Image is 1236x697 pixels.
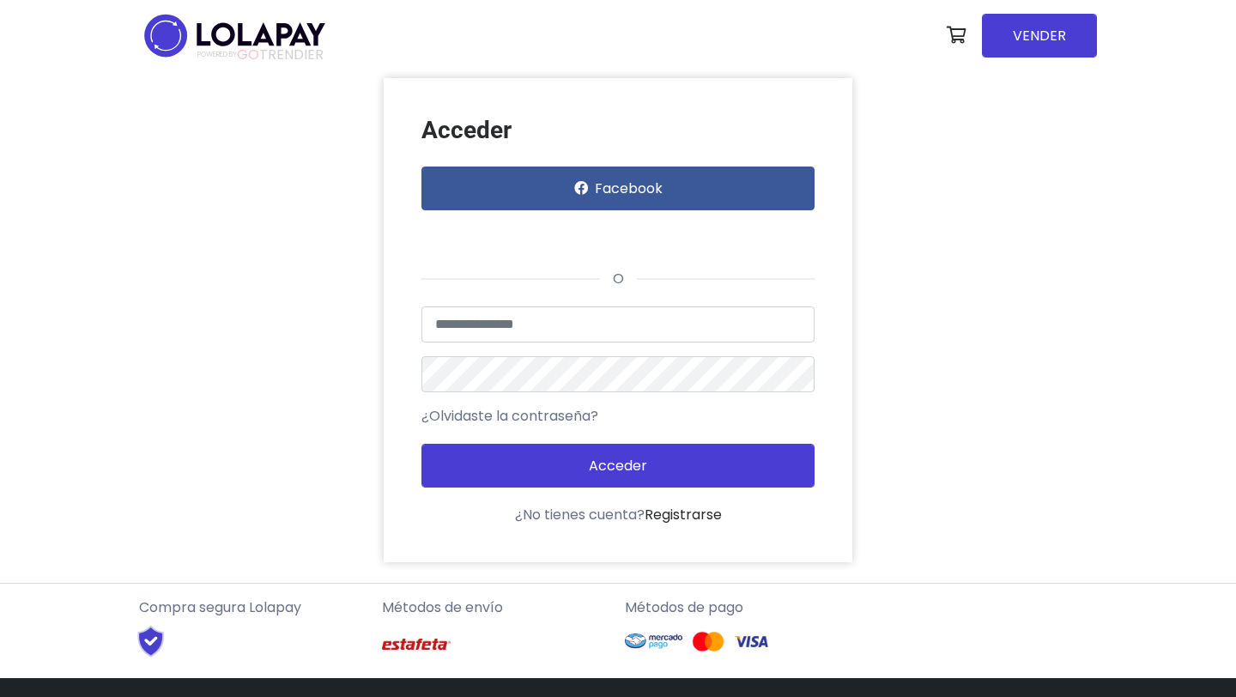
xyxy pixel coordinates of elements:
img: Shield Logo [122,625,179,658]
img: Visa Logo [734,631,768,652]
button: Acceder [421,444,815,488]
img: Mastercard Logo [691,631,725,652]
a: ¿Olvidaste la contraseña? [421,406,598,427]
img: Estafeta Logo [382,625,451,664]
p: Métodos de pago [625,597,854,618]
img: logo [139,9,330,63]
p: Métodos de envío [382,597,611,618]
span: GO [237,45,259,64]
span: POWERED BY [197,50,237,59]
span: o [600,269,637,288]
button: Facebook [421,167,815,210]
a: VENDER [982,14,1097,58]
span: TRENDIER [197,47,324,63]
iframe: Botón Iniciar sesión con Google [413,215,621,253]
div: ¿No tienes cuenta? [421,505,815,525]
h3: Acceder [421,116,815,145]
a: Registrarse [645,505,722,524]
img: Mercado Pago Logo [625,625,682,658]
p: Compra segura Lolapay [139,597,368,618]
